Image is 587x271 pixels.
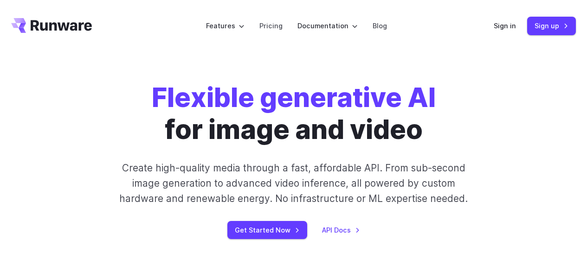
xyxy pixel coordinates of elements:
[206,20,245,31] label: Features
[527,17,576,35] a: Sign up
[373,20,387,31] a: Blog
[113,160,474,207] p: Create high-quality media through a fast, affordable API. From sub-second image generation to adv...
[322,225,360,235] a: API Docs
[11,18,92,33] a: Go to /
[297,20,358,31] label: Documentation
[494,20,516,31] a: Sign in
[259,20,283,31] a: Pricing
[227,221,307,239] a: Get Started Now
[152,82,436,145] h1: for image and video
[152,81,436,113] strong: Flexible generative AI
